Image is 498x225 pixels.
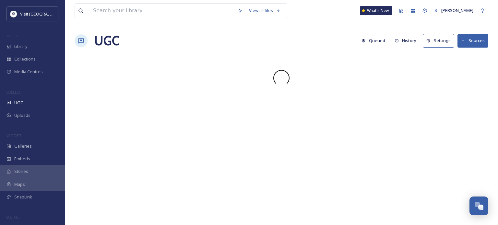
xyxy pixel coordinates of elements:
[360,6,392,15] a: What's New
[6,133,21,138] span: WIDGETS
[392,34,423,47] a: History
[94,31,119,51] a: UGC
[6,33,18,38] span: MEDIA
[14,156,30,162] span: Embeds
[14,143,32,149] span: Galleries
[14,69,43,75] span: Media Centres
[441,7,473,13] span: [PERSON_NAME]
[14,100,23,106] span: UGC
[14,181,25,187] span: Maps
[14,194,32,200] span: SnapLink
[469,197,488,215] button: Open Chat
[423,34,454,47] button: Settings
[457,34,488,47] button: Sources
[423,34,457,47] a: Settings
[14,43,27,50] span: Library
[392,34,420,47] button: History
[10,11,17,17] img: Untitled%20design%20%2897%29.png
[6,90,20,95] span: COLLECT
[14,56,36,62] span: Collections
[20,11,70,17] span: Visit [GEOGRAPHIC_DATA]
[14,112,30,118] span: Uploads
[90,4,234,18] input: Search your library
[358,34,392,47] a: Queued
[246,4,284,17] a: View all files
[14,168,28,174] span: Stories
[431,4,477,17] a: [PERSON_NAME]
[358,34,388,47] button: Queued
[6,215,19,219] span: SOCIALS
